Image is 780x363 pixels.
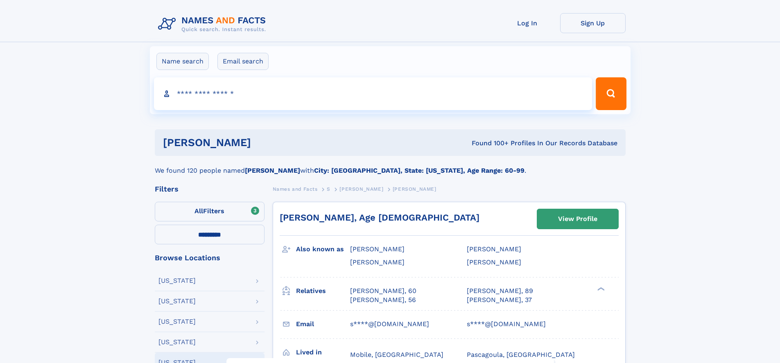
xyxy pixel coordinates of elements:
div: [US_STATE] [158,277,196,284]
span: [PERSON_NAME] [393,186,436,192]
div: [US_STATE] [158,298,196,304]
div: We found 120 people named with . [155,156,626,176]
a: [PERSON_NAME], 56 [350,295,416,304]
a: [PERSON_NAME], Age [DEMOGRAPHIC_DATA] [280,212,479,223]
label: Email search [217,53,269,70]
h3: Email [296,317,350,331]
span: [PERSON_NAME] [467,245,521,253]
div: Browse Locations [155,254,265,262]
h1: [PERSON_NAME] [163,138,362,148]
div: View Profile [558,210,597,228]
div: Found 100+ Profiles In Our Records Database [361,139,617,148]
label: Name search [156,53,209,70]
div: Filters [155,185,265,193]
a: Sign Up [560,13,626,33]
span: Pascagoula, [GEOGRAPHIC_DATA] [467,351,575,358]
div: [US_STATE] [158,339,196,345]
a: S [327,184,330,194]
label: Filters [155,202,265,221]
span: [PERSON_NAME] [350,245,405,253]
a: Names and Facts [273,184,318,194]
a: Log In [495,13,560,33]
span: All [194,207,203,215]
h3: Relatives [296,284,350,298]
a: [PERSON_NAME] [339,184,383,194]
div: ❯ [595,286,605,291]
b: [PERSON_NAME] [245,167,300,174]
span: [PERSON_NAME] [339,186,383,192]
img: Logo Names and Facts [155,13,273,35]
h3: Also known as [296,242,350,256]
span: [PERSON_NAME] [350,258,405,266]
button: Search Button [596,77,626,110]
span: [PERSON_NAME] [467,258,521,266]
b: City: [GEOGRAPHIC_DATA], State: [US_STATE], Age Range: 60-99 [314,167,525,174]
a: View Profile [537,209,618,229]
a: [PERSON_NAME], 89 [467,286,533,295]
a: [PERSON_NAME], 60 [350,286,416,295]
h3: Lived in [296,345,350,359]
span: Mobile, [GEOGRAPHIC_DATA] [350,351,443,358]
a: [PERSON_NAME], 37 [467,295,532,304]
span: S [327,186,330,192]
div: [US_STATE] [158,318,196,325]
input: search input [154,77,592,110]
